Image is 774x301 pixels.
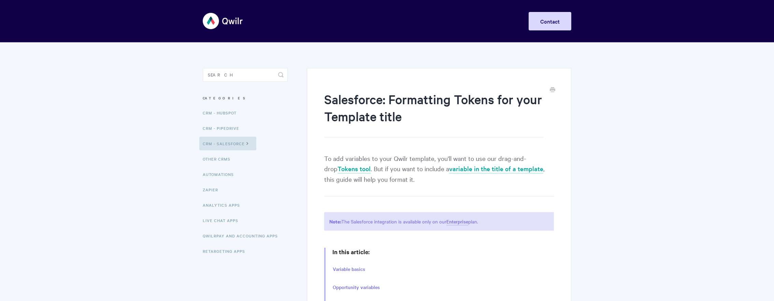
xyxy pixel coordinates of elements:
a: Live Chat Apps [203,214,243,227]
a: CRM - Salesforce [199,137,256,150]
a: Opportunity variables [333,284,380,291]
h3: Categories [203,92,288,104]
p: The Salesforce integration is available only on our plan. [324,212,554,231]
a: Zapier [203,183,223,196]
a: Print this Article [550,86,555,94]
a: Other CRMs [203,152,235,166]
a: Enterprise [446,218,468,225]
p: To add variables to your Qwilr template, you'll want to use our drag-and-drop . But if you want t... [324,153,554,196]
a: Retargeting Apps [203,244,250,258]
a: Variable basics [333,265,365,273]
a: Contact [529,12,571,30]
a: CRM - HubSpot [203,106,242,120]
h1: Salesforce: Formatting Tokens for your Template title [324,91,544,137]
a: CRM - Pipedrive [203,121,244,135]
img: Qwilr Help Center [203,8,243,34]
input: Search [203,68,288,82]
a: Automations [203,167,239,181]
a: variable in the title of a template [449,164,543,174]
strong: Note: [329,218,341,225]
a: Tokens tool [338,164,371,174]
a: QwilrPay and Accounting Apps [203,229,283,243]
a: Analytics Apps [203,198,245,212]
strong: In this article: [332,248,370,256]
